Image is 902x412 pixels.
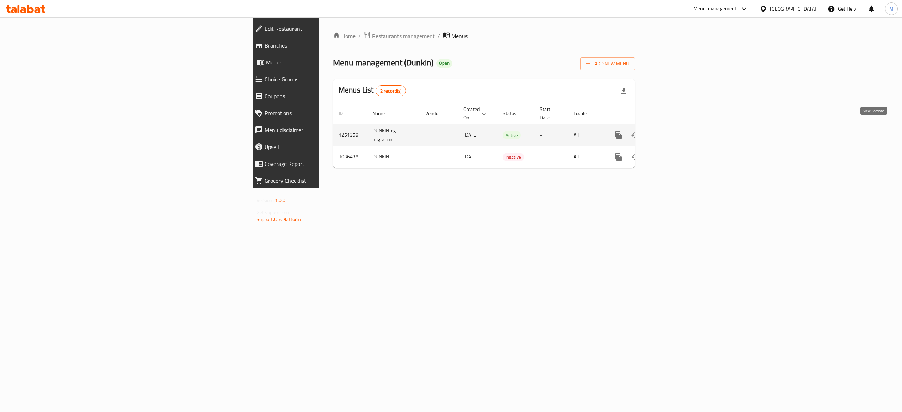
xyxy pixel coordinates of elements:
span: [DATE] [463,152,478,161]
span: [DATE] [463,130,478,139]
span: Menus [266,58,398,67]
span: Open [436,60,452,66]
span: 2 record(s) [376,88,406,94]
span: Name [372,109,394,118]
td: - [534,124,568,146]
a: Upsell [249,138,404,155]
a: Grocery Checklist [249,172,404,189]
span: Coupons [265,92,398,100]
span: Menu disclaimer [265,126,398,134]
span: ID [339,109,352,118]
a: Choice Groups [249,71,404,88]
span: 1.0.0 [275,196,286,205]
li: / [438,32,440,40]
span: Locale [574,109,596,118]
span: Edit Restaurant [265,24,398,33]
span: Version: [257,196,274,205]
a: Support.OpsPlatform [257,215,301,224]
span: Active [503,131,521,139]
span: Promotions [265,109,398,117]
span: Branches [265,41,398,50]
div: Menu-management [693,5,737,13]
span: Upsell [265,143,398,151]
td: All [568,124,604,146]
nav: breadcrumb [333,31,635,40]
a: Edit Restaurant [249,20,404,37]
div: Export file [615,82,632,99]
button: more [610,127,627,144]
a: Branches [249,37,404,54]
a: Menu disclaimer [249,121,404,138]
th: Actions [604,103,683,124]
td: - [534,146,568,168]
span: Get support on: [257,208,289,217]
div: Total records count [376,85,406,96]
span: Start Date [540,105,560,122]
button: Change Status [627,127,644,144]
div: [GEOGRAPHIC_DATA] [770,5,816,13]
button: more [610,149,627,166]
span: Choice Groups [265,75,398,83]
td: All [568,146,604,168]
span: Coverage Report [265,160,398,168]
table: enhanced table [333,103,683,168]
span: Grocery Checklist [265,176,398,185]
button: Add New Menu [580,57,635,70]
a: Promotions [249,105,404,121]
span: Vendor [425,109,449,118]
a: Coverage Report [249,155,404,172]
a: Menus [249,54,404,71]
a: Coupons [249,88,404,105]
div: Open [436,59,452,68]
span: Status [503,109,526,118]
span: Inactive [503,153,524,161]
span: Menus [451,32,468,40]
span: Add New Menu [586,60,629,68]
span: M [889,5,894,13]
span: Created On [463,105,489,122]
button: Change Status [627,149,644,166]
h2: Menus List [339,85,406,96]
